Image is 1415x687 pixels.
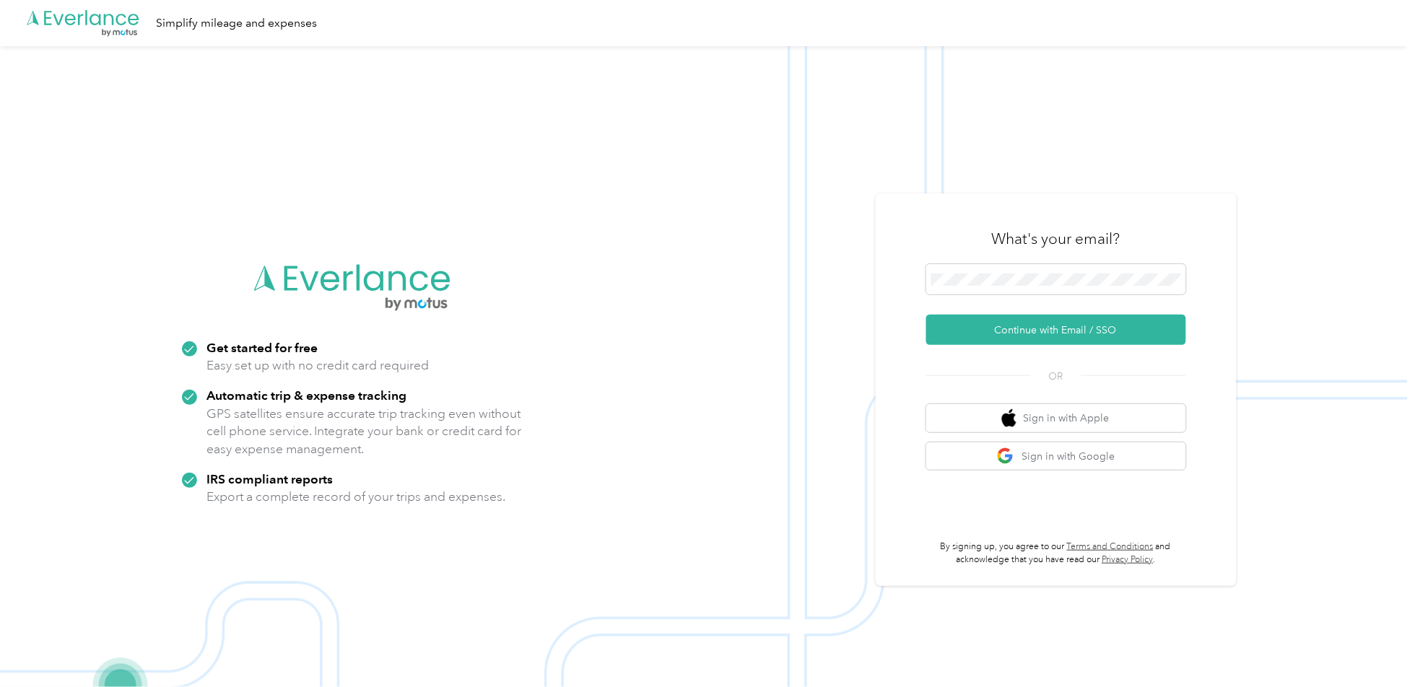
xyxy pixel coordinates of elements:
p: Easy set up with no credit card required [207,356,430,375]
h3: What's your email? [992,229,1120,249]
button: google logoSign in with Google [926,442,1186,471]
img: google logo [997,447,1015,465]
strong: Automatic trip & expense tracking [207,388,407,403]
span: OR [1031,369,1081,384]
a: Privacy Policy [1102,554,1154,565]
div: Simplify mileage and expenses [156,14,317,32]
strong: IRS compliant reports [207,471,334,486]
button: Continue with Email / SSO [926,315,1186,345]
a: Terms and Conditions [1067,541,1154,552]
button: apple logoSign in with Apple [926,404,1186,432]
p: Export a complete record of your trips and expenses. [207,488,506,506]
p: By signing up, you agree to our and acknowledge that you have read our . [926,541,1186,566]
strong: Get started for free [207,340,318,355]
img: apple logo [1002,409,1016,427]
p: GPS satellites ensure accurate trip tracking even without cell phone service. Integrate your bank... [207,405,523,458]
